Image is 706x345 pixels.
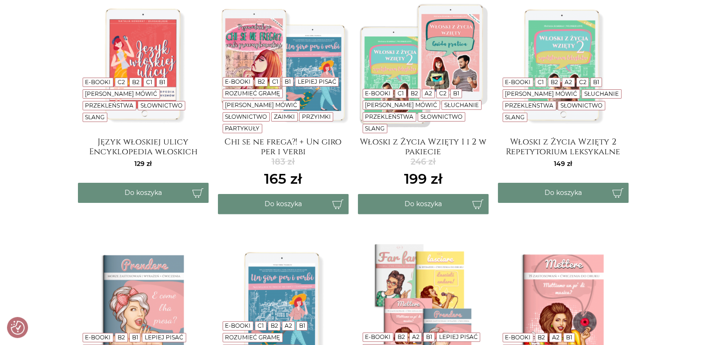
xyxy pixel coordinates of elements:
[85,79,111,86] a: E-booki
[85,334,111,341] a: E-booki
[258,78,265,85] a: B2
[439,90,447,97] a: C2
[132,79,139,86] a: B2
[365,113,413,120] a: Przekleństwa
[145,334,183,341] a: Lepiej pisać
[218,137,349,156] a: Chi se ne frega?! + Un giro per i verbi
[298,78,336,85] a: Lepiej pisać
[565,79,572,86] a: A2
[498,183,629,203] button: Do koszyka
[365,90,391,97] a: E-booki
[85,114,105,121] a: Slang
[552,334,559,341] a: A2
[225,78,251,85] a: E-booki
[85,90,157,97] a: [PERSON_NAME] mówić
[134,159,152,168] span: 129
[439,333,478,340] a: Lepiej pisać
[453,90,459,97] a: B1
[550,79,558,86] a: B2
[593,79,599,86] a: B1
[425,90,432,97] a: A2
[258,322,264,329] a: C1
[132,334,138,341] a: B1
[140,102,182,109] a: Słownictwo
[365,101,437,108] a: [PERSON_NAME] mówić
[225,322,251,329] a: E-booki
[272,78,278,85] a: C1
[404,168,442,189] ins: 199
[505,334,531,341] a: E-booki
[410,90,418,97] a: B2
[426,333,432,340] a: B1
[285,78,291,85] a: B1
[225,334,280,341] a: Rozumieć gramę
[270,322,278,329] a: B2
[398,90,404,97] a: C1
[444,101,479,108] a: Słuchanie
[505,102,553,109] a: Przekleństwa
[505,90,577,97] a: [PERSON_NAME] mówić
[398,333,405,340] a: B2
[584,90,619,97] a: Słuchanie
[566,334,572,341] a: B1
[420,113,462,120] a: Słownictwo
[358,194,489,214] button: Do koszyka
[365,125,384,132] a: Slang
[225,125,259,132] a: Partykuły
[538,79,544,86] a: C1
[299,322,305,329] a: B1
[146,79,152,86] a: C1
[301,113,330,120] a: Przyimki
[554,159,572,168] span: 149
[118,334,125,341] a: B2
[365,333,391,340] a: E-booki
[11,321,25,335] button: Preferencje co do zgód
[538,334,545,341] a: B2
[505,114,524,121] a: Slang
[118,79,125,86] a: C2
[264,168,302,189] ins: 165
[225,90,280,97] a: Rozumieć gramę
[285,322,292,329] a: A2
[358,137,489,156] a: Włoski z Życia Wzięty 1 i 2 w pakiecie
[560,102,602,109] a: Słownictwo
[505,79,531,86] a: E-booki
[78,137,209,156] a: Język włoskiej ulicy Encyklopedia włoskich wulgaryzmów
[78,183,209,203] button: Do koszyka
[225,113,267,120] a: Słownictwo
[85,102,133,109] a: Przekleństwa
[274,113,295,120] a: Zaimki
[218,194,349,214] button: Do koszyka
[412,333,419,340] a: A2
[579,79,587,86] a: C2
[11,321,25,335] img: Revisit consent button
[225,101,297,108] a: [PERSON_NAME] mówić
[264,156,302,168] del: 183
[159,79,165,86] a: B1
[498,137,629,156] a: Włoski z Życia Wzięty 2 Repetytorium leksykalne
[404,156,442,168] del: 246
